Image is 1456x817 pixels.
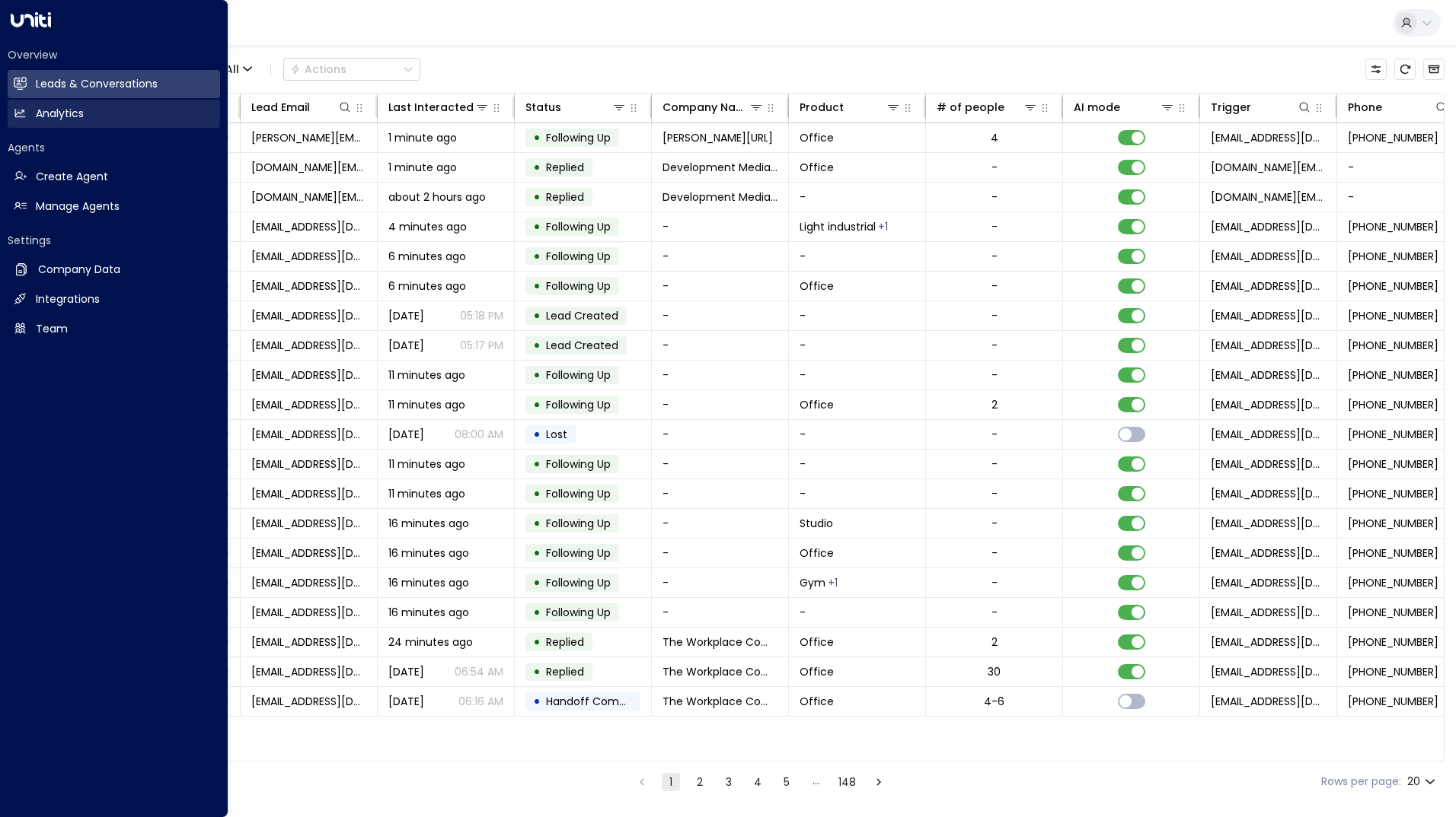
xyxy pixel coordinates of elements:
[251,545,366,561] span: bfilliefaboe@yahoo.com
[251,516,366,531] span: admin@hudsonknox.co.uk
[283,58,420,81] button: Actions
[1394,59,1416,80] span: Refresh
[1211,160,1326,175] span: enquiries.uk@office-hub.com
[388,456,465,472] span: 11 minutes ago
[546,516,611,531] span: Following Up
[1074,98,1120,116] div: AI mode
[533,451,541,477] div: •
[525,98,627,116] div: Status
[800,160,834,175] span: Office
[1211,249,1326,264] span: no-reply@workspace.co.uk
[720,773,738,791] button: Go to page 3
[388,249,466,264] span: 6 minutes ago
[1211,367,1326,383] span: no-reply@workspace.co.uk
[937,98,1004,116] div: # of people
[1211,130,1326,145] span: no-reply@workspace.co.uk
[1348,427,1438,442] span: +447436998067
[533,273,541,299] div: •
[8,100,220,128] a: Analytics
[251,486,366,501] span: bassir31@hotmail.co.uk
[388,545,469,561] span: 16 minutes ago
[652,420,789,449] td: -
[533,510,541,536] div: •
[1348,308,1438,323] span: +447778687063
[546,397,611,412] span: Following Up
[1211,664,1326,679] span: broker.notifications@managed.london
[988,664,1001,679] div: 30
[1348,397,1438,412] span: +447436998067
[546,278,611,294] span: Following Up
[533,303,541,329] div: •
[8,70,220,98] a: Leads & Conversations
[533,243,541,269] div: •
[1348,516,1438,531] span: +447846923387
[251,694,366,709] span: am@theworkplacecompany.co.uk
[546,160,584,175] span: Replied
[991,486,998,501] div: -
[777,773,796,791] button: Go to page 5
[806,773,825,791] div: …
[652,212,789,241] td: -
[652,539,789,567] td: -
[455,664,503,679] p: 06:54 AM
[251,98,310,116] div: Lead Email
[789,242,926,271] td: -
[1211,486,1326,501] span: no-reply@workspace.co.uk
[1407,771,1438,793] div: 20
[632,772,889,791] nav: pagination navigation
[1348,98,1449,116] div: Phone
[984,694,1004,709] div: 4-6
[533,540,541,566] div: •
[1348,456,1438,472] span: +447798927630
[1348,367,1438,383] span: +447828912782
[1348,486,1438,501] span: +447877507202
[991,219,998,234] div: -
[251,249,366,264] span: Brendaafo77@gmail.com
[1348,130,1438,145] span: +447980446784
[1211,219,1326,234] span: no-reply@workspace.co.uk
[1348,219,1438,234] span: +447884848424
[388,338,424,353] span: Sep 11, 2025
[388,367,465,383] span: 11 minutes ago
[388,278,466,294] span: 6 minutes ago
[251,278,366,294] span: Abdirahmanjawahir76@gmail.com
[8,192,220,221] a: Manage Agents
[991,456,998,472] div: -
[663,130,773,145] span: secore.ai
[991,545,998,561] div: -
[1348,634,1438,650] span: +447928939041
[1211,575,1326,590] span: no-reply@workspace.co.uk
[870,773,888,791] button: Go to next page
[800,664,834,679] span: Office
[533,688,541,714] div: •
[533,421,541,447] div: •
[662,773,680,791] button: page 1
[251,427,366,442] span: anandkorva.ak@gmail.com
[652,301,789,330] td: -
[533,184,541,210] div: •
[388,605,469,620] span: 16 minutes ago
[1211,694,1326,709] span: broker.notifications@managed.london
[800,219,876,234] span: Light industrial
[388,427,424,442] span: Jun 10, 2025
[546,130,611,145] span: Following Up
[1211,189,1326,205] span: enquiries.uk@office-hub.com
[800,397,834,412] span: Office
[225,63,239,75] span: All
[1211,308,1326,323] span: no-reply@workspace.co.uk
[388,575,469,590] span: 16 minutes ago
[533,392,541,418] div: •
[533,125,541,151] div: •
[546,338,618,353] span: Lead Created
[652,450,789,478] td: -
[546,456,611,472] span: Following Up
[991,367,998,383] div: -
[251,160,366,175] span: enquiries.uk@office-hub.com
[789,420,926,449] td: -
[251,130,366,145] span: t.mccleave@secore.ai
[546,634,584,650] span: Replied
[1348,694,1438,709] span: +447928939041
[251,634,366,650] span: am@theworkplacecompany.co.uk
[800,634,834,650] span: Office
[251,664,366,679] span: am@theworkplacecompany.co.uk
